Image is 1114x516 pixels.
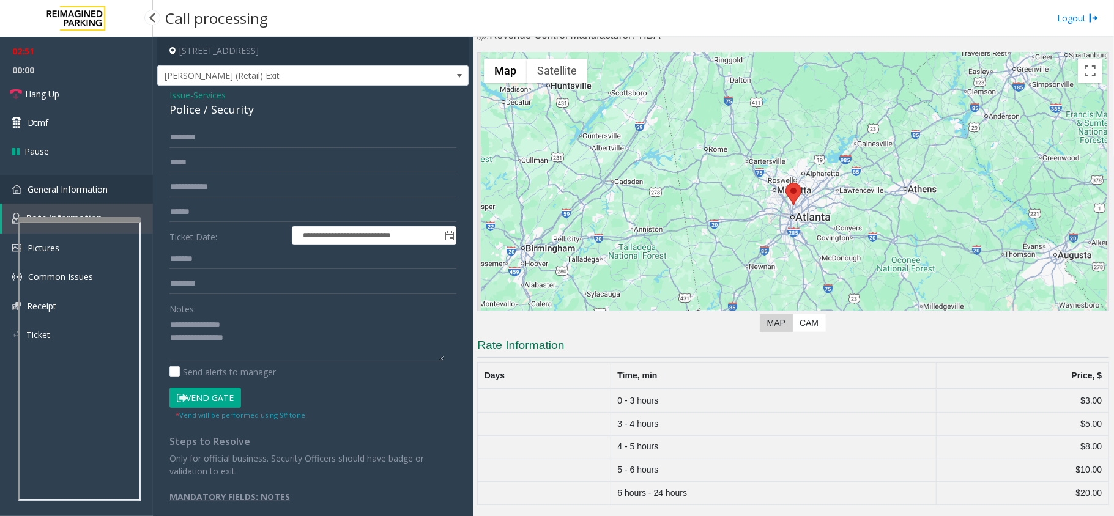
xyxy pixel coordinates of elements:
th: Price, $ [937,363,1109,389]
button: Toggle fullscreen view [1078,59,1102,83]
span: Issue [169,89,190,101]
td: $5.00 [937,413,1109,436]
div: 3005 Peachtree Road Northeast, Atlanta, GA [785,183,801,205]
small: Vend will be performed using 9# tone [176,410,305,419]
span: Hang Up [25,87,59,100]
u: MANDATORY FIELDS: NOTES [169,491,290,503]
p: Only for official business. Security Officers should have badge or validation to exit. [169,452,456,477]
th: Days [478,363,611,389]
td: 3 - 4 hours [611,413,936,436]
td: 0 - 3 hours [611,389,936,412]
span: General Information [28,183,108,195]
td: $10.00 [937,459,1109,482]
td: $8.00 [937,435,1109,459]
h4: Steps to Resolve [169,436,456,448]
span: Toggle popup [442,227,456,244]
button: Show street map [484,59,527,83]
span: Pause [24,145,49,158]
td: 5 - 6 hours [611,459,936,482]
img: 'icon' [12,244,21,252]
td: 6 hours - 24 hours [611,482,936,505]
label: Send alerts to manager [169,366,276,378]
button: Show satellite imagery [527,59,587,83]
span: Services [193,89,226,101]
span: Dtmf [28,116,48,129]
td: $20.00 [937,482,1109,505]
a: Logout [1057,12,1099,24]
span: - [190,89,226,101]
label: Notes: [169,298,196,315]
button: Vend Gate [169,388,241,408]
img: 'icon' [12,330,20,341]
td: 4 - 5 hours [611,435,936,459]
span: Rate Information [26,212,102,224]
div: Police / Security [169,101,456,118]
a: Rate Information [2,204,153,234]
label: Map [760,314,793,332]
h3: Rate Information [477,337,1109,358]
th: Time, min [611,363,936,389]
img: 'icon' [12,302,21,310]
h3: Call processing [159,3,274,33]
label: Ticket Date: [166,226,289,245]
img: 'icon' [12,185,21,194]
label: CAM [792,314,826,332]
td: $3.00 [937,389,1109,412]
img: 'icon' [12,213,20,224]
img: 'icon' [12,272,22,282]
h4: [STREET_ADDRESS] [157,37,469,65]
img: logout [1089,12,1099,24]
span: [PERSON_NAME] (Retail) Exit [158,66,406,86]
